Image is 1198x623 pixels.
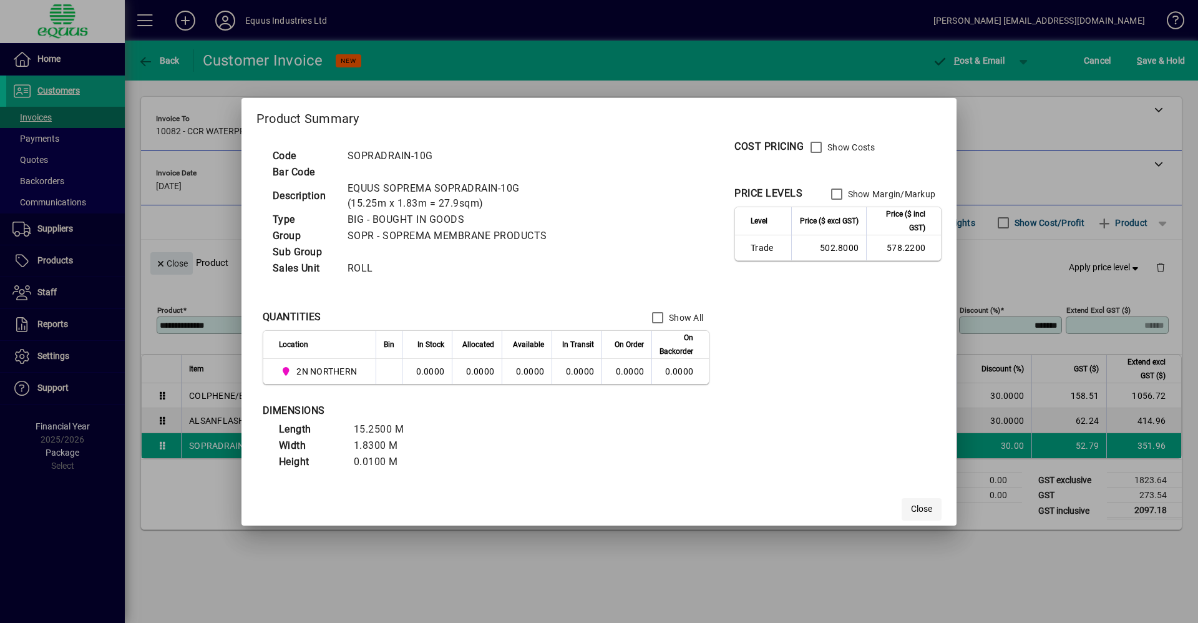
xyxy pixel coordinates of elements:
h2: Product Summary [241,98,957,134]
td: 0.0000 [402,359,452,384]
span: Price ($ excl GST) [800,214,859,228]
td: SOPR - SOPREMA MEMBRANE PRODUCTS [341,228,568,244]
td: Bar Code [266,164,341,180]
td: 0.0000 [452,359,502,384]
td: Sub Group [266,244,341,260]
span: In Transit [562,338,594,351]
span: On Backorder [660,331,693,358]
td: 0.0100 M [348,454,422,470]
span: Bin [384,338,394,351]
td: Group [266,228,341,244]
span: In Stock [417,338,444,351]
td: Description [266,180,341,212]
span: Level [751,214,767,228]
span: Allocated [462,338,494,351]
td: 0.0000 [651,359,709,384]
td: 15.2500 M [348,421,422,438]
span: Trade [751,242,784,254]
td: SOPRADRAIN-10G [341,148,568,164]
label: Show Margin/Markup [845,188,936,200]
td: Sales Unit [266,260,341,277]
label: Show Costs [825,141,875,154]
span: 2N NORTHERN [296,365,357,378]
span: Price ($ incl GST) [874,207,925,235]
div: COST PRICING [734,139,804,154]
div: DIMENSIONS [263,403,575,418]
div: PRICE LEVELS [734,186,802,201]
td: 0.0000 [502,359,552,384]
td: 578.2200 [866,235,941,260]
button: Close [902,498,942,521]
td: ROLL [341,260,568,277]
span: 2N NORTHERN [279,364,362,379]
td: Length [273,421,348,438]
div: QUANTITIES [263,310,321,325]
td: 1.8300 M [348,438,422,454]
span: 0.0000 [566,366,595,376]
td: EQUUS SOPREMA SOPRADRAIN-10G (15.25m x 1.83m = 27.9sqm) [341,180,568,212]
td: Height [273,454,348,470]
td: Code [266,148,341,164]
td: BIG - BOUGHT IN GOODS [341,212,568,228]
label: Show All [666,311,703,324]
span: Available [513,338,544,351]
span: On Order [615,338,644,351]
span: Close [911,503,932,516]
td: 502.8000 [791,235,866,260]
td: Type [266,212,341,228]
span: Location [279,338,308,351]
td: Width [273,438,348,454]
span: 0.0000 [616,366,645,376]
